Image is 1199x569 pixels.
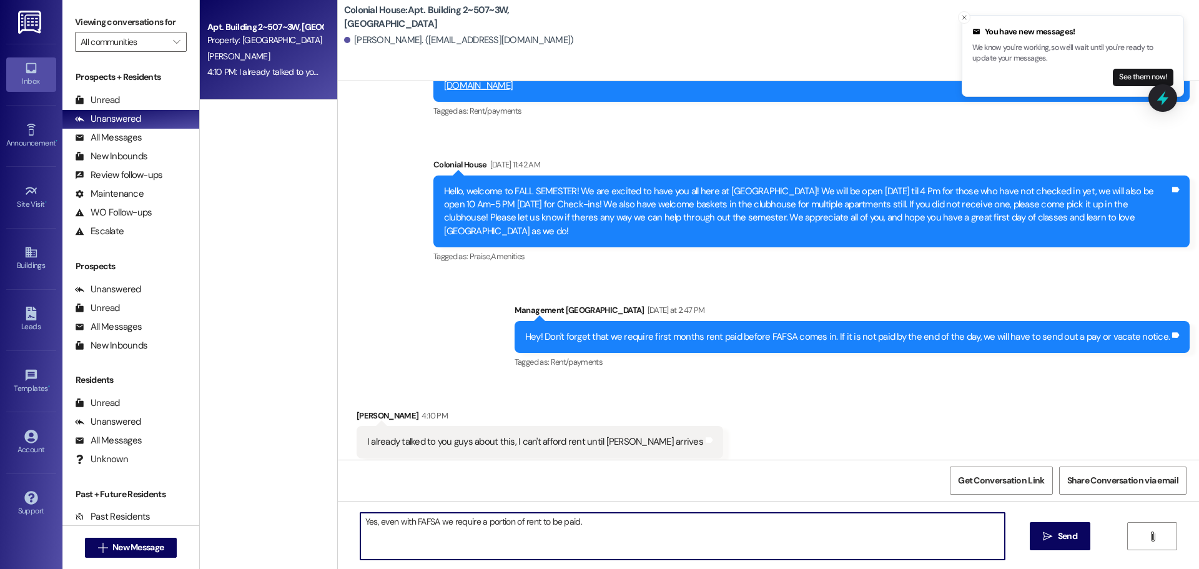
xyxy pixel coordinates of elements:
div: Review follow-ups [75,169,162,182]
div: Tagged as: [433,247,1190,265]
div: [DATE] at 2:47 PM [644,304,705,317]
div: WO Follow-ups [75,206,152,219]
textarea: Yes, even with FAFSA we require a portion of rent to be paid. [360,513,1005,560]
a: Buildings [6,242,56,275]
span: Send [1058,530,1077,543]
div: Prospects [62,260,199,273]
span: • [45,198,47,207]
span: Amenities [491,251,525,262]
div: Unanswered [75,112,141,126]
div: Maintenance [75,187,144,200]
div: [DATE] 11:42 AM [487,158,540,171]
a: Support [6,487,56,521]
div: [PERSON_NAME] [357,409,723,427]
i:  [98,543,107,553]
div: Hey! Don't forget that we require first months rent paid before FAFSA comes in. If it is not paid... [525,330,1170,344]
div: [PERSON_NAME]. ([EMAIL_ADDRESS][DOMAIN_NAME]) [344,34,574,47]
div: Unread [75,397,120,410]
div: All Messages [75,131,142,144]
a: Templates • [6,365,56,398]
div: 4:10 PM: I already talked to you guys about this, I can't afford rent until [PERSON_NAME] arrives [207,66,548,77]
label: Viewing conversations for [75,12,187,32]
span: New Message [112,541,164,554]
a: Inbox [6,57,56,91]
span: • [48,382,50,391]
div: Escalate [75,225,124,238]
button: Get Conversation Link [950,467,1052,495]
div: Tagged as: [357,458,723,477]
div: Tagged as: [515,353,1190,371]
div: Management [GEOGRAPHIC_DATA] [515,304,1190,321]
div: New Inbounds [75,339,147,352]
input: All communities [81,32,167,52]
div: Unanswered [75,415,141,428]
div: All Messages [75,320,142,334]
div: Unread [75,302,120,315]
button: Share Conversation via email [1059,467,1187,495]
div: 4:10 PM [418,409,447,422]
span: Share Conversation via email [1067,474,1178,487]
i:  [173,37,180,47]
div: Tagged as: [433,102,1190,120]
div: I already talked to you guys about this, I can't afford rent until [PERSON_NAME] arrives [367,435,703,448]
div: Apt. Building 2~507~3W, [GEOGRAPHIC_DATA] [207,21,323,34]
span: [PERSON_NAME] [207,51,270,62]
a: Site Visit • [6,181,56,214]
div: All Messages [75,434,142,447]
p: We know you're working, so we'll wait until you're ready to update your messages. [972,42,1173,64]
div: Property: [GEOGRAPHIC_DATA] [207,34,323,47]
i:  [1043,532,1052,542]
div: You have new messages! [972,26,1173,38]
div: Unanswered [75,283,141,296]
div: Past Residents [75,510,150,523]
button: Close toast [958,11,970,24]
span: Rent/payments [470,106,522,116]
div: New Inbounds [75,150,147,163]
div: Past + Future Residents [62,488,199,501]
i:  [1148,532,1157,542]
div: Prospects + Residents [62,71,199,84]
div: Hello, welcome to FALL SEMESTER! We are excited to have you all here at [GEOGRAPHIC_DATA]! We wil... [444,185,1170,239]
b: Colonial House: Apt. Building 2~507~3W, [GEOGRAPHIC_DATA] [344,4,594,31]
span: • [56,137,57,146]
button: See them now! [1113,69,1173,86]
span: Rent/payments [551,357,603,367]
div: Unknown [75,453,128,466]
span: Get Conversation Link [958,474,1044,487]
a: Account [6,426,56,460]
img: ResiDesk Logo [18,11,44,34]
button: Send [1030,522,1090,550]
span: Praise , [470,251,491,262]
div: Residents [62,374,199,387]
a: Leads [6,303,56,337]
button: New Message [85,538,177,558]
a: [URL][DOMAIN_NAME] [444,66,1149,91]
div: Unread [75,94,120,107]
div: Colonial House [433,158,1190,176]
